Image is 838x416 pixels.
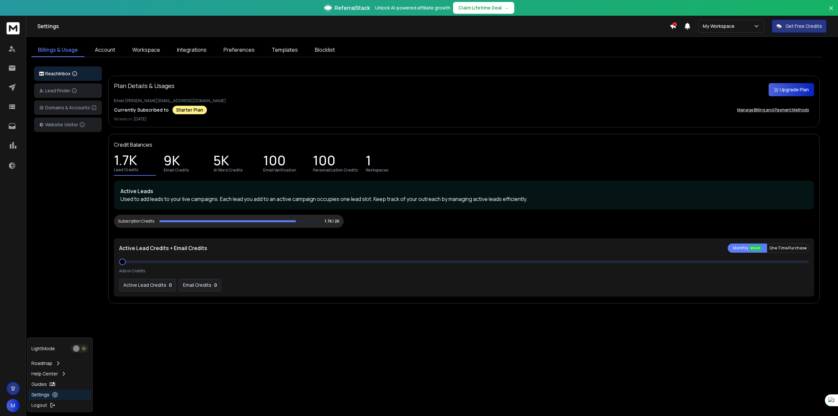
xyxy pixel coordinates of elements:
button: Get Free Credits [772,20,827,33]
p: 1.7K [114,157,137,166]
p: Logout [31,402,47,408]
a: Help Center [29,369,91,379]
p: AI Word Credits [213,168,243,173]
p: Active Leads [120,187,808,195]
p: Light Mode [31,345,55,352]
button: Close banner [827,4,835,20]
button: Manage Billing and Payment Methods [732,103,814,117]
p: Active Lead Credits [123,282,166,288]
div: Subscription Credits [118,219,154,224]
p: Email Credits [183,282,211,288]
button: ReachInbox [34,66,102,81]
p: 9K [164,157,180,166]
p: Workspaces [366,168,388,173]
a: Workspace [126,43,167,57]
p: Unlock AI-powered affiliate growth [375,5,450,11]
p: 0 [214,282,217,288]
a: Integrations [171,43,213,57]
button: Lead Finder [34,83,102,98]
span: [DATE] [134,116,147,122]
p: 1 [366,157,371,166]
a: Roadmap [29,358,91,369]
p: 100 [263,157,286,166]
p: Add on Credits [119,268,145,274]
div: 20% off [749,245,762,251]
p: 1.7K/ 2K [325,219,340,224]
a: Preferences [217,43,261,57]
button: M [7,399,20,412]
button: Domains & Accounts [34,100,102,115]
p: Lead Credits [114,167,138,172]
span: → [504,5,509,11]
p: Get Free Credits [786,23,822,29]
p: Currently Subscribed to [114,107,169,113]
p: 100 [313,157,336,166]
button: Monthly 20% off [728,244,767,253]
button: Claim Lifetime Deal→ [453,2,514,14]
p: Renews on: [114,117,814,122]
p: Email Credits [164,168,189,173]
span: ReferralStack [335,4,370,12]
p: 0 [169,282,172,288]
a: Blocklist [308,43,341,57]
button: Upgrade Plan [769,83,814,96]
a: Settings [29,389,91,400]
p: Plan Details & Usages [114,81,174,90]
p: Active Lead Credits + Email Credits [119,244,207,252]
p: Email Verification [263,168,296,173]
p: Manage Billing and Payment Methods [737,107,809,113]
p: Help Center [31,371,58,377]
p: 5K [213,157,229,166]
h1: Settings [37,22,670,30]
p: Credit Balances [114,141,152,149]
button: Website Visitor [34,118,102,132]
div: Starter Plan [173,106,207,114]
p: Settings [31,391,49,398]
p: My Workspace [703,23,737,29]
p: Roadmap [31,360,52,367]
p: Personalization Credits [313,168,358,173]
a: Billings & Usage [31,43,84,57]
p: Used to add leads to your live campaigns. Each lead you add to an active campaign occupies one le... [120,195,808,203]
a: Account [88,43,122,57]
p: Guides [31,381,47,388]
img: logo [39,72,44,76]
p: Email: [PERSON_NAME][EMAIL_ADDRESS][DOMAIN_NAME] [114,98,814,103]
a: Templates [265,43,304,57]
button: One Time Purchase [767,244,809,253]
a: Guides [29,379,91,389]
